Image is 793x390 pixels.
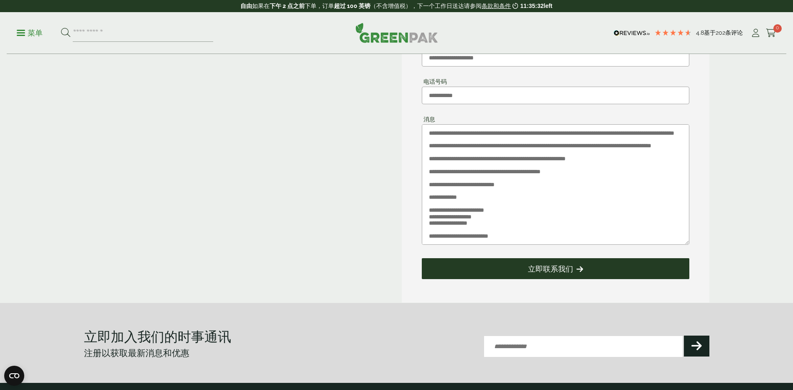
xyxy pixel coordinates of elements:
[334,3,370,9] strong: 超过 100 英镑
[696,29,704,36] span: 4.8
[240,3,511,9] font: 如果在 下单，订单 （不含增值税），下一个工作日送达请参阅
[355,23,438,43] img: GreenPak 耗材
[422,79,447,85] label: 电话号码
[422,116,435,122] label: 消息
[270,3,305,9] strong: 下午 2 点之前
[704,29,716,36] span: 基于
[750,29,761,37] i: My Account
[84,346,365,360] p: 注册以获取最新消息和优惠
[17,28,43,36] a: 菜单
[4,366,24,386] button: 打开 CMP 小组件
[422,258,689,279] button: 立即联系我们
[614,30,650,36] img: REVIEWS.io
[766,27,776,39] a: 0
[240,3,252,9] strong: 自由
[482,3,511,9] a: 条款和条件
[544,3,553,9] span: left
[731,29,743,36] span: 评论
[84,327,231,345] strong: 立即加入我们的时事通讯
[696,29,743,37] div: 条
[716,29,725,36] span: 202
[654,29,692,36] div: 4.79 Stars
[528,264,573,274] span: 立即联系我们
[766,29,776,37] i: Cart
[773,24,782,33] span: 0
[17,28,43,38] p: 菜单
[520,3,543,9] span: 11:35:32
